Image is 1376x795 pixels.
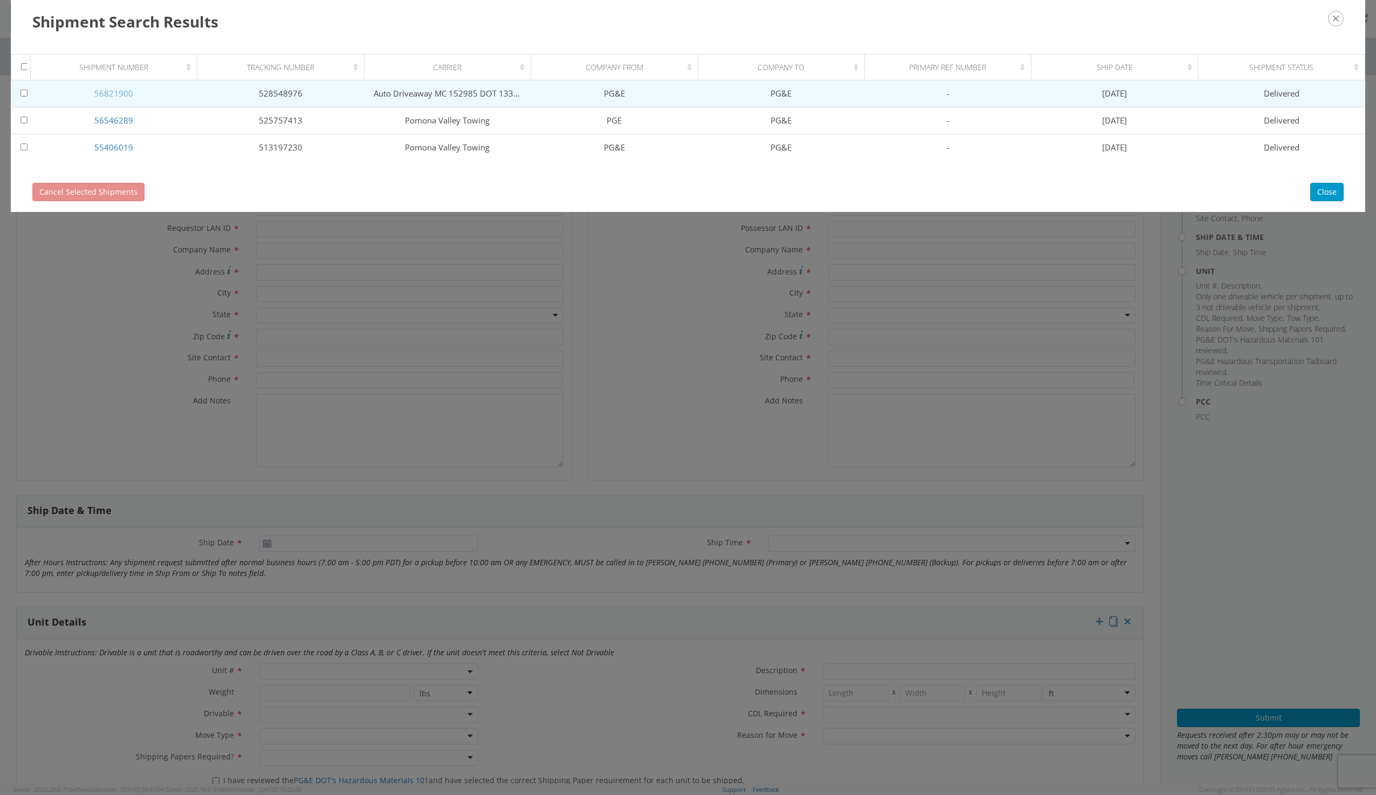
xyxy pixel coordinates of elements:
td: PG&E [698,80,864,107]
div: Company To [707,62,861,73]
td: Pomona Valley Towing [364,134,531,161]
button: Close [1310,183,1344,201]
td: PGE [531,107,698,134]
span: [DATE] [1102,115,1127,126]
td: 513197230 [197,134,364,161]
td: Pomona Valley Towing [364,107,531,134]
td: PG&E [698,134,864,161]
span: Delivered [1264,142,1299,153]
td: - [864,134,1031,161]
span: Cancel Selected Shipments [39,187,137,197]
span: Delivered [1264,115,1299,126]
td: 525757413 [197,107,364,134]
a: 55406019 [94,142,133,153]
td: - [864,107,1031,134]
td: Auto Driveaway MC 152985 DOT 1335807 [364,80,531,107]
span: Delivered [1264,88,1299,99]
div: Tracking Number [207,62,361,73]
td: PG&E [531,80,698,107]
a: 56546289 [94,115,133,126]
div: Carrier [374,62,527,73]
div: Ship Date [1041,62,1195,73]
div: Shipment Number [40,62,194,73]
h3: Shipment Search Results [32,11,1344,32]
div: Company From [541,62,694,73]
div: Primary Ref Number [874,62,1028,73]
td: PG&E [698,107,864,134]
span: [DATE] [1102,142,1127,153]
td: - [864,80,1031,107]
span: [DATE] [1102,88,1127,99]
a: 56821900 [94,88,133,99]
button: Cancel Selected Shipments [32,183,145,201]
td: PG&E [531,134,698,161]
div: Shipment Status [1208,62,1361,73]
td: 528548976 [197,80,364,107]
